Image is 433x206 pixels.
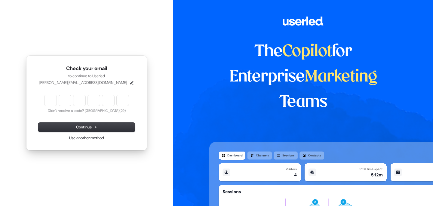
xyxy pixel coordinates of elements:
p: [PERSON_NAME][EMAIL_ADDRESS][DOMAIN_NAME] [39,80,127,85]
span: Copilot [282,44,332,60]
button: Edit [129,80,134,85]
input: Enter verification code [45,95,129,106]
button: Continue [38,123,135,132]
a: Use another method [69,135,104,141]
span: Marketing [305,69,377,85]
span: Continue [76,125,97,130]
h1: The for Enterprise Teams [209,39,397,115]
p: to continue to Userled [38,73,135,79]
h1: Check your email [38,65,135,72]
